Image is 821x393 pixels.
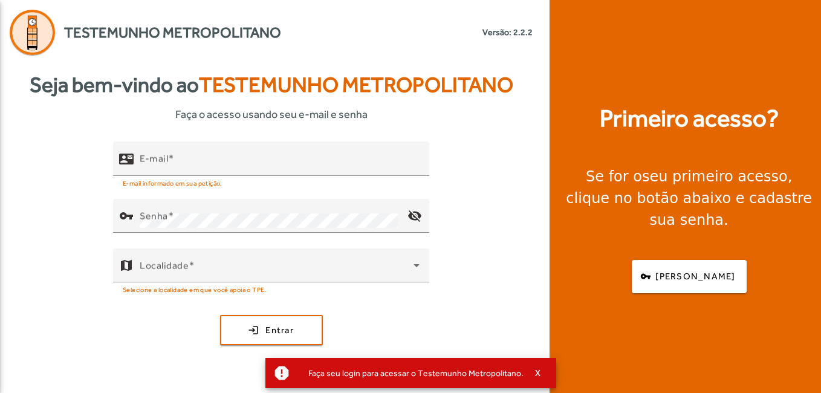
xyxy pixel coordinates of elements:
[123,176,222,189] mat-hint: E-mail informado em sua petição.
[140,210,168,221] mat-label: Senha
[299,365,524,382] div: Faça seu login para acessar o Testemunho Metropolitano.
[273,364,291,382] mat-icon: report
[265,323,294,337] span: Entrar
[535,368,541,378] span: X
[600,100,779,137] strong: Primeiro acesso?
[140,259,189,271] mat-label: Localidade
[199,73,513,97] span: Testemunho Metropolitano
[119,151,134,166] mat-icon: contact_mail
[220,315,323,345] button: Entrar
[642,168,788,185] strong: seu primeiro acesso
[30,69,513,101] strong: Seja bem-vindo ao
[400,201,429,230] mat-icon: visibility_off
[123,282,267,296] mat-hint: Selecione a localidade em que você apoia o TPE.
[175,106,368,122] span: Faça o acesso usando seu e-mail e senha
[482,26,533,39] small: Versão: 2.2.2
[524,368,554,378] button: X
[564,166,814,231] div: Se for o , clique no botão abaixo e cadastre sua senha.
[64,22,281,44] span: Testemunho Metropolitano
[632,260,747,293] button: [PERSON_NAME]
[140,152,168,164] mat-label: E-mail
[119,209,134,223] mat-icon: vpn_key
[655,270,735,284] span: [PERSON_NAME]
[10,10,55,55] img: Logo Agenda
[119,258,134,273] mat-icon: map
